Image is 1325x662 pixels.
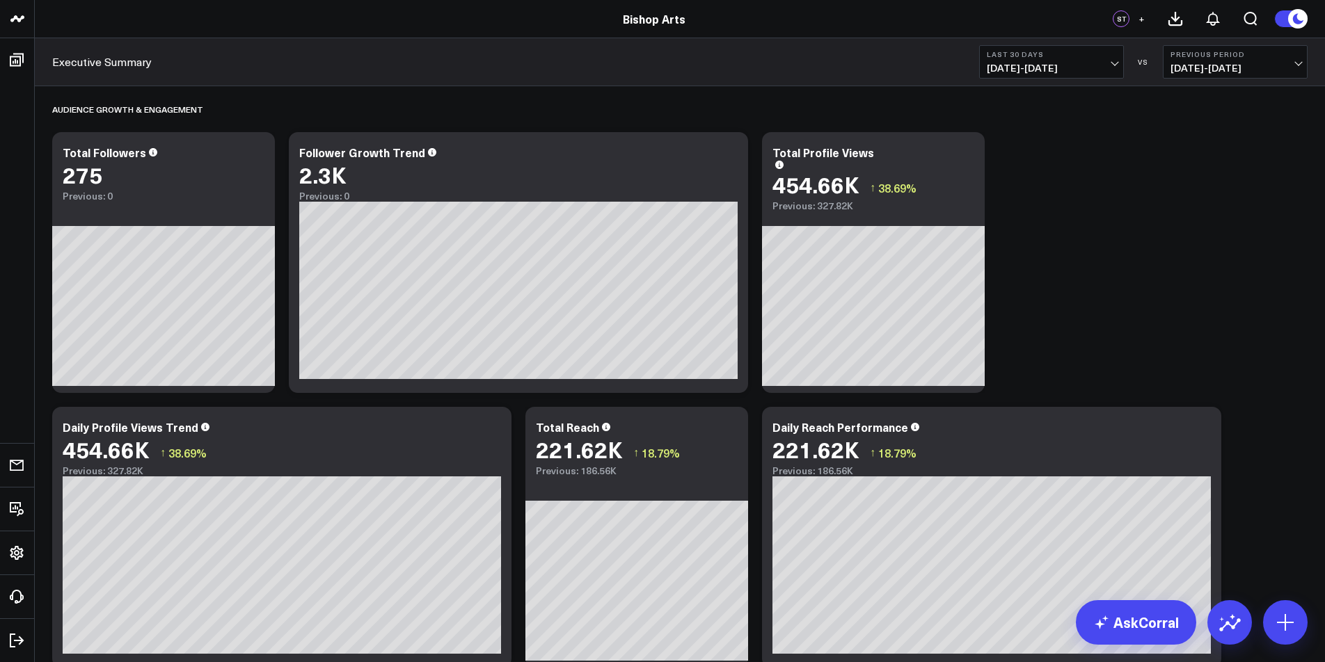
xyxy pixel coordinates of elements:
div: Previous: 327.82K [63,465,501,476]
div: Audience Growth & Engagement [52,93,203,125]
div: 2.3K [299,162,347,187]
div: Total Profile Views [772,145,874,160]
span: 18.79% [878,445,917,460]
span: ↑ [160,444,166,462]
div: Follower Growth Trend [299,145,425,160]
div: Previous: 327.82K [772,200,974,211]
div: VS [1131,58,1156,66]
div: Previous: 0 [63,191,264,202]
span: 18.79% [642,445,680,460]
div: 221.62K [536,437,623,462]
div: Total Followers [63,145,146,160]
b: Previous Period [1171,50,1300,58]
button: Previous Period[DATE]-[DATE] [1163,45,1308,79]
span: ↑ [633,444,639,462]
div: Daily Reach Performance [772,419,908,435]
span: 38.69% [878,180,917,195]
span: [DATE] - [DATE] [1171,63,1300,74]
a: AskCorral [1076,600,1196,645]
button: Last 30 Days[DATE]-[DATE] [979,45,1124,79]
div: 221.62K [772,437,859,462]
div: Previous: 0 [299,191,738,202]
b: Last 30 Days [987,50,1116,58]
div: Total Reach [536,419,599,435]
span: 38.69% [168,445,207,460]
div: ST [1113,10,1129,27]
span: ↑ [870,444,875,462]
a: Bishop Arts [623,11,685,26]
div: Previous: 186.56K [772,465,1211,476]
span: ↑ [870,179,875,197]
span: + [1138,14,1145,24]
div: 454.66K [772,172,859,197]
div: Daily Profile Views Trend [63,419,198,435]
div: 275 [63,162,102,187]
button: + [1133,10,1150,27]
span: [DATE] - [DATE] [987,63,1116,74]
div: Previous: 186.56K [536,465,738,476]
div: 454.66K [63,437,150,462]
a: Executive Summary [52,54,152,70]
